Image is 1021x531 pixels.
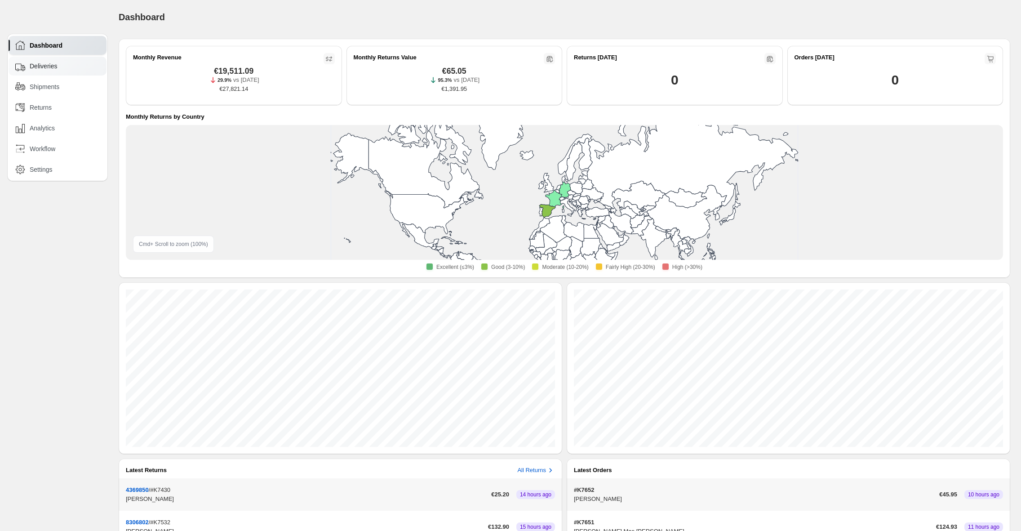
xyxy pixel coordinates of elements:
span: €19,511.09 [214,67,253,76]
h3: Latest Orders [574,466,612,475]
span: Shipments [30,82,59,91]
button: 8306802 [126,519,149,526]
h2: Monthly Revenue [133,53,182,62]
span: 29.9% [218,77,231,83]
p: [PERSON_NAME] [126,495,488,504]
span: #K7532 [150,519,170,526]
span: Deliveries [30,62,57,71]
span: #K7430 [150,486,170,493]
p: vs [DATE] [454,76,480,85]
h3: All Returns [517,466,546,475]
div: / [126,486,488,504]
span: Dashboard [30,41,62,50]
h3: Latest Returns [126,466,167,475]
button: 4369850 [126,486,149,493]
span: Good (3-10%) [491,263,525,271]
span: Workflow [30,144,55,153]
h1: 0 [671,71,678,89]
p: #K7652 [574,486,936,495]
p: vs [DATE] [233,76,259,85]
span: Returns [30,103,52,112]
p: [PERSON_NAME] [574,495,936,504]
span: €45.95 [939,490,957,499]
p: #K7651 [574,518,932,527]
span: 95.3% [438,77,452,83]
h2: Returns [DATE] [574,53,617,62]
span: €65.05 [442,67,466,76]
span: Fairly High (20-30%) [606,263,655,271]
span: 11 hours ago [968,523,999,531]
span: €27,821.14 [219,85,248,94]
span: Settings [30,165,53,174]
span: High (>30%) [672,263,702,271]
span: 10 hours ago [968,491,999,498]
h1: 0 [892,71,899,89]
span: Excellent (≤3%) [436,263,474,271]
h2: Orders [DATE] [795,53,835,62]
span: Moderate (10-20%) [542,263,588,271]
span: 15 hours ago [520,523,551,531]
button: All Returns [517,466,555,475]
span: €25.20 [491,490,509,499]
span: 14 hours ago [520,491,551,498]
span: €1,391.95 [441,85,467,94]
span: Analytics [30,124,55,133]
span: Dashboard [119,12,165,22]
h4: Monthly Returns by Country [126,112,204,121]
h2: Monthly Returns Value [354,53,417,62]
div: Cmd + Scroll to zoom ( 100 %) [133,236,214,253]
